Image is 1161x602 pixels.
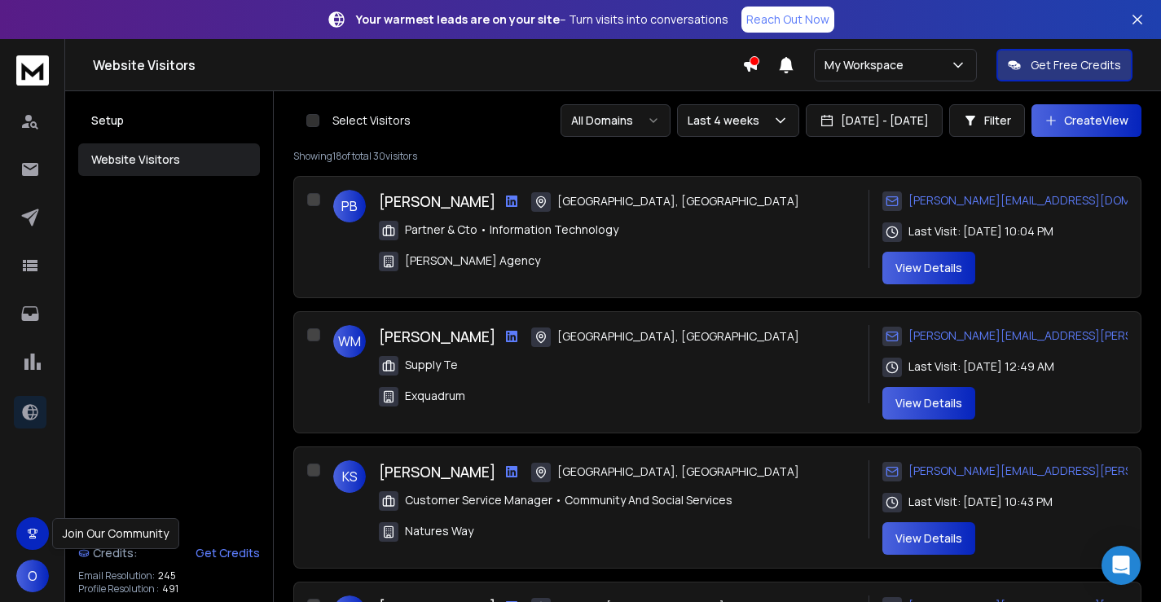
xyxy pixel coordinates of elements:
[949,104,1025,137] button: Filter
[78,569,155,582] p: Email Resolution:
[557,328,799,345] span: [GEOGRAPHIC_DATA], [GEOGRAPHIC_DATA]
[379,190,495,213] h3: [PERSON_NAME]
[16,55,49,86] img: logo
[806,104,943,137] button: [DATE] - [DATE]
[688,112,766,129] p: Last 4 weeks
[356,11,728,28] p: – Turn visits into conversations
[405,253,540,269] span: [PERSON_NAME] Agency
[557,464,799,480] span: [GEOGRAPHIC_DATA], [GEOGRAPHIC_DATA]
[1031,57,1121,73] p: Get Free Credits
[996,49,1132,81] button: Get Free Credits
[162,582,178,595] span: 491
[52,518,179,549] div: Join Our Community
[1102,546,1141,585] div: Open Intercom Messenger
[908,358,1054,375] span: Last Visit: [DATE] 12:49 AM
[405,523,473,539] span: Natures Way
[405,492,732,508] span: Customer Service Manager • Community And Social Services
[405,222,618,238] span: Partner & Cto • Information Technology
[93,55,742,75] h1: Website Visitors
[333,190,366,222] span: PB
[882,252,975,284] button: View Details
[16,560,49,592] button: O
[158,569,176,582] span: 245
[825,57,910,73] p: My Workspace
[78,537,260,569] a: Credits:Get Credits
[332,112,411,129] p: Select Visitors
[379,460,495,483] h3: [PERSON_NAME]
[333,325,366,358] span: WM
[405,388,465,404] span: Exquadrum
[293,150,1141,163] p: Showing 18 of total 30 visitors
[78,143,260,176] button: Website Visitors
[1031,104,1141,137] button: CreateView
[78,104,260,137] button: Setup
[908,223,1053,239] span: Last Visit: [DATE] 10:04 PM
[561,104,671,137] button: All Domains
[882,387,975,420] button: View Details
[557,193,799,209] span: [GEOGRAPHIC_DATA], [GEOGRAPHIC_DATA]
[379,325,495,348] h3: [PERSON_NAME]
[908,494,1053,510] span: Last Visit: [DATE] 10:43 PM
[405,357,458,373] span: Supply Te
[882,522,975,555] button: View Details
[333,460,366,493] span: KS
[93,545,138,561] span: Credits:
[741,7,834,33] a: Reach Out Now
[356,11,560,27] strong: Your warmest leads are on your site
[78,582,159,595] p: Profile Resolution :
[746,11,829,28] p: Reach Out Now
[677,104,799,137] button: Last 4 weeks
[196,545,260,561] div: Get Credits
